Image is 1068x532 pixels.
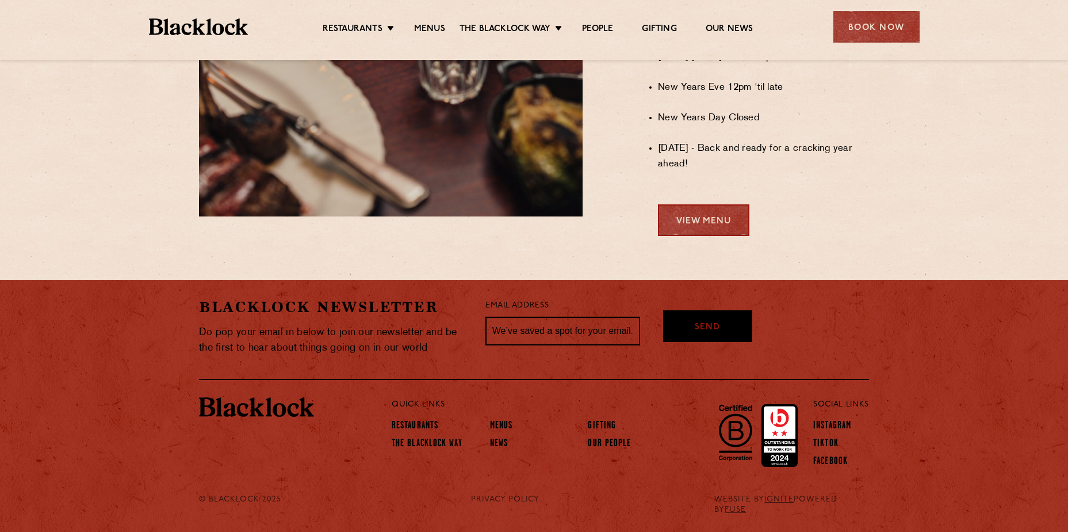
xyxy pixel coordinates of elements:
label: Email Address [485,299,549,313]
p: Do pop your email in below to join our newsletter and be the first to hear about things going on ... [199,325,468,356]
a: The Blacklock Way [460,24,550,36]
a: Restaurants [392,420,438,433]
a: The Blacklock Way [392,438,462,451]
a: Our People [588,438,631,451]
a: Gifting [588,420,616,433]
img: BL_Textured_Logo-footer-cropped.svg [149,18,248,35]
a: People [582,24,613,36]
a: IGNITE [764,495,794,504]
p: Quick Links [392,397,775,412]
a: Facebook [813,456,848,469]
h2: Blacklock Newsletter [199,297,468,317]
a: View Menu [658,204,749,236]
a: News [490,438,508,451]
img: Accred_2023_2star.png [761,404,798,468]
li: New Years Eve 12pm 'til late [658,80,869,96]
a: TikTok [813,438,839,451]
a: Gifting [642,24,676,36]
li: New Years Day Closed [658,111,869,126]
div: Book Now [833,11,920,43]
p: Social Links [813,397,869,412]
a: Menus [490,420,513,433]
img: B-Corp-Logo-Black-RGB.svg [712,398,759,467]
div: © Blacklock 2025 [190,495,305,515]
a: PRIVACY POLICY [471,495,539,505]
a: Our News [706,24,753,36]
a: Menus [414,24,445,36]
span: Send [695,321,720,335]
input: We’ve saved a spot for your email... [485,317,640,345]
img: BL_Textured_Logo-footer-cropped.svg [199,397,314,417]
a: Restaurants [323,24,382,36]
a: FUSE [725,506,746,514]
li: [DATE] - Back and ready for a cracking year ahead! [658,141,869,172]
div: WEBSITE BY POWERED BY [706,495,878,515]
a: Instagram [813,420,851,433]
